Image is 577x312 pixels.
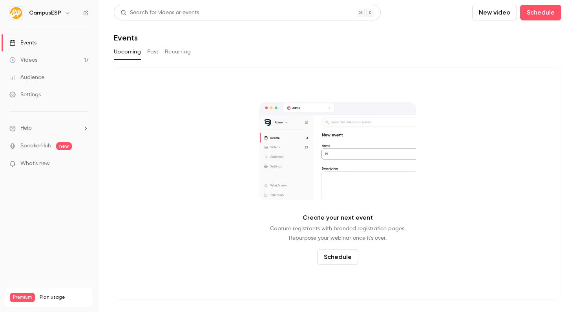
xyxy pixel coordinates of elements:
span: Help [20,124,32,132]
div: Videos [9,56,37,64]
button: Schedule [520,5,561,20]
div: Events [9,39,37,47]
img: CampusESP [10,7,22,19]
li: help-dropdown-opener [9,124,89,132]
button: Recurring [165,46,191,58]
p: Create your next event [303,213,373,222]
div: Search for videos or events [121,9,199,17]
button: Schedule [317,249,358,265]
div: Settings [9,91,41,99]
h1: Events [114,33,138,42]
button: Past [147,46,159,58]
span: new [56,142,72,150]
iframe: Noticeable Trigger [79,160,89,167]
button: Upcoming [114,46,141,58]
h6: CampusESP [29,9,61,17]
p: Capture registrants with branded registration pages. Repurpose your webinar once it's over. [270,224,405,243]
div: Audience [9,73,44,81]
span: Plan usage [40,294,88,301]
span: What's new [20,160,50,168]
a: SpeakerHub [20,142,51,150]
button: New video [472,5,517,20]
span: Premium [10,293,35,302]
